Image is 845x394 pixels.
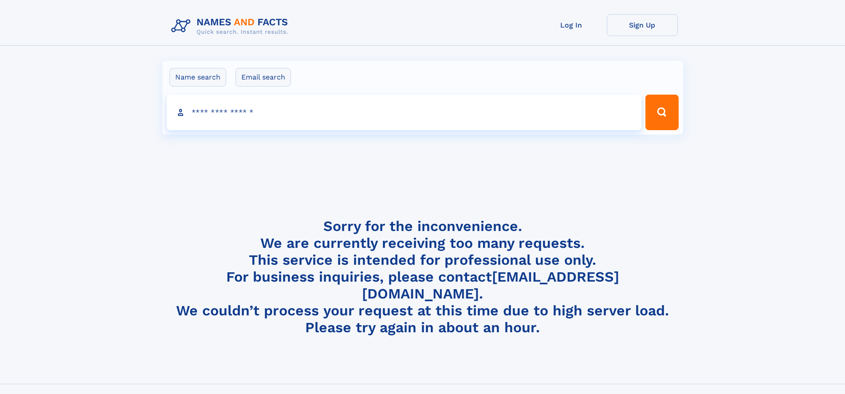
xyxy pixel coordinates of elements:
[607,14,678,36] a: Sign Up
[169,68,226,87] label: Name search
[362,268,619,302] a: [EMAIL_ADDRESS][DOMAIN_NAME]
[645,95,678,130] button: Search Button
[236,68,291,87] label: Email search
[168,218,678,336] h4: Sorry for the inconvenience. We are currently receiving too many requests. This service is intend...
[536,14,607,36] a: Log In
[168,14,295,38] img: Logo Names and Facts
[167,95,642,130] input: search input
